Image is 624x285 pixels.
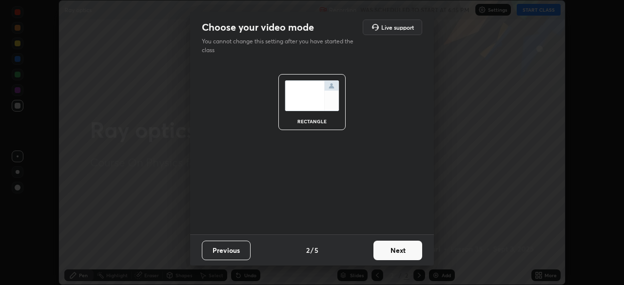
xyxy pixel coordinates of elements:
[292,119,331,124] div: rectangle
[373,241,422,260] button: Next
[314,245,318,255] h4: 5
[306,245,310,255] h4: 2
[202,37,360,55] p: You cannot change this setting after you have started the class
[311,245,313,255] h4: /
[285,80,339,111] img: normalScreenIcon.ae25ed63.svg
[202,21,314,34] h2: Choose your video mode
[202,241,251,260] button: Previous
[381,24,414,30] h5: Live support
